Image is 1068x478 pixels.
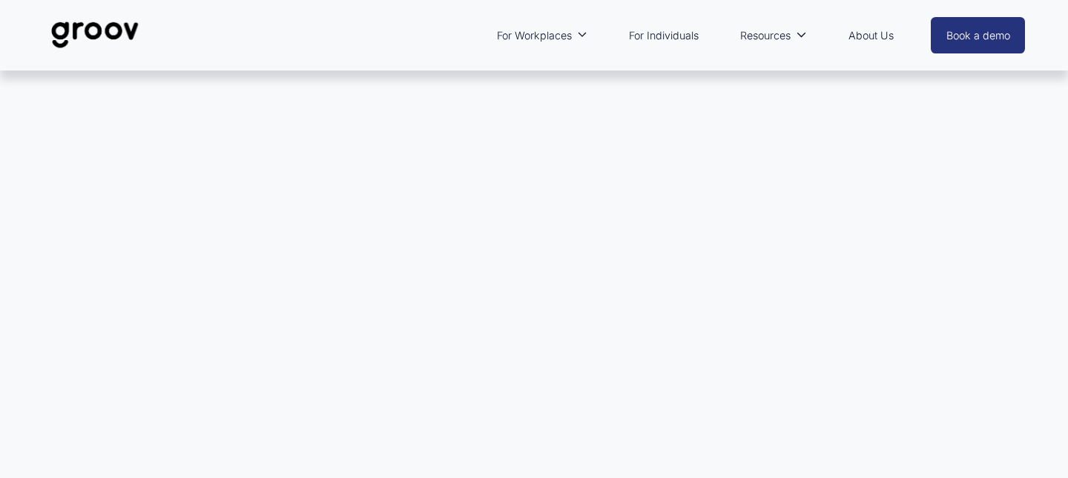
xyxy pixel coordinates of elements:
a: About Us [841,19,901,53]
a: Book a demo [931,17,1026,53]
a: For Individuals [622,19,706,53]
span: Resources [740,26,791,45]
img: Groov | Unlock Human Potential at Work and in Life [43,10,148,59]
a: folder dropdown [733,19,814,53]
a: folder dropdown [489,19,595,53]
span: For Workplaces [497,26,572,45]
